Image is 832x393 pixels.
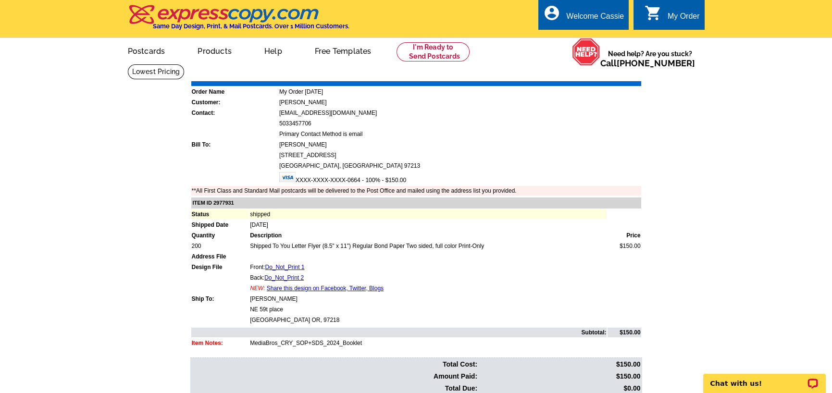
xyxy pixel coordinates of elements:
img: visa.gif [279,172,296,182]
a: Share this design on Facebook, Twitter, Blogs [267,285,384,292]
td: Price [608,231,641,240]
td: Shipped To You Letter Flyer (8.5" x 11") Regular Bond Paper Two sided, full color Print-Only [249,241,607,251]
td: My Order [DATE] [279,87,641,97]
td: [EMAIL_ADDRESS][DOMAIN_NAME] [279,108,641,118]
img: help [572,38,600,66]
td: Description [249,231,607,240]
a: shopping_cart My Order [645,11,700,23]
iframe: LiveChat chat widget [697,363,832,393]
td: MediaBros_CRY_SOP+SDS_2024_Booklet [249,338,607,348]
td: [DATE] [249,220,607,230]
td: Customer: [191,98,278,107]
td: Quantity [191,231,249,240]
td: [PERSON_NAME] [279,140,641,149]
a: Same Day Design, Print, & Mail Postcards. Over 1 Million Customers. [128,12,349,30]
td: $150.00 [479,371,641,382]
td: Amount Paid: [191,371,478,382]
a: Do_Not_Print 1 [265,264,304,270]
td: [STREET_ADDRESS] [279,150,641,160]
td: $150.00 [479,359,641,370]
td: [PERSON_NAME] [279,98,641,107]
span: NEW: [250,285,265,292]
font: Item Notes: [192,340,223,346]
td: $150.00 [608,241,641,251]
td: [GEOGRAPHIC_DATA], [GEOGRAPHIC_DATA] 97213 [279,161,641,171]
a: Do_Not_Print 2 [264,274,304,281]
td: NE 59t place [249,305,607,314]
td: [GEOGRAPHIC_DATA] OR, 97218 [249,315,607,325]
td: ITEM ID 2977931 [191,197,641,209]
i: shopping_cart [645,4,662,22]
td: Ship To: [191,294,249,304]
td: **All First Class and Standard Mail postcards will be delivered to the Post Office and mailed usi... [191,186,641,196]
td: Address File [191,252,249,261]
a: Help [249,39,298,61]
a: [PHONE_NUMBER] [617,58,695,68]
i: account_circle [543,4,560,22]
td: Design File [191,262,249,272]
td: [PERSON_NAME] [249,294,607,304]
a: Free Templates [299,39,387,61]
td: $150.00 [608,328,641,337]
td: Total Cost: [191,359,478,370]
td: Primary Contact Method is email [279,129,641,139]
a: Products [182,39,247,61]
span: Need help? Are you stuck? [600,49,700,68]
td: Order Name [191,87,278,97]
td: 5033457706 [279,119,641,128]
td: 200 [191,241,249,251]
td: Back: [249,273,607,282]
div: My Order [668,12,700,25]
td: Subtotal: [191,328,607,337]
td: Status [191,209,249,219]
td: XXXX-XXXX-XXXX-0664 - 100% - $150.00 [279,172,641,185]
td: Front: [249,262,607,272]
td: Contact: [191,108,278,118]
h4: Same Day Design, Print, & Mail Postcards. Over 1 Million Customers. [153,23,349,30]
td: shipped [249,209,607,219]
span: Call [600,58,695,68]
td: Bill To: [191,140,278,149]
a: Postcards [112,39,181,61]
div: Welcome Cassie [566,12,624,25]
td: Shipped Date [191,220,249,230]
